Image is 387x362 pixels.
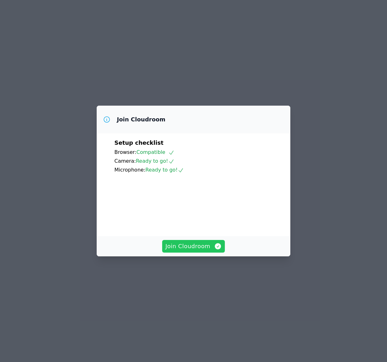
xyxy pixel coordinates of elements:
[117,116,165,123] h3: Join Cloudroom
[114,149,136,155] span: Browser:
[114,167,145,173] span: Microphone:
[114,139,163,146] span: Setup checklist
[136,149,174,155] span: Compatible
[136,158,174,164] span: Ready to go!
[145,167,184,173] span: Ready to go!
[114,158,136,164] span: Camera:
[162,240,225,253] button: Join Cloudroom
[165,242,222,251] span: Join Cloudroom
